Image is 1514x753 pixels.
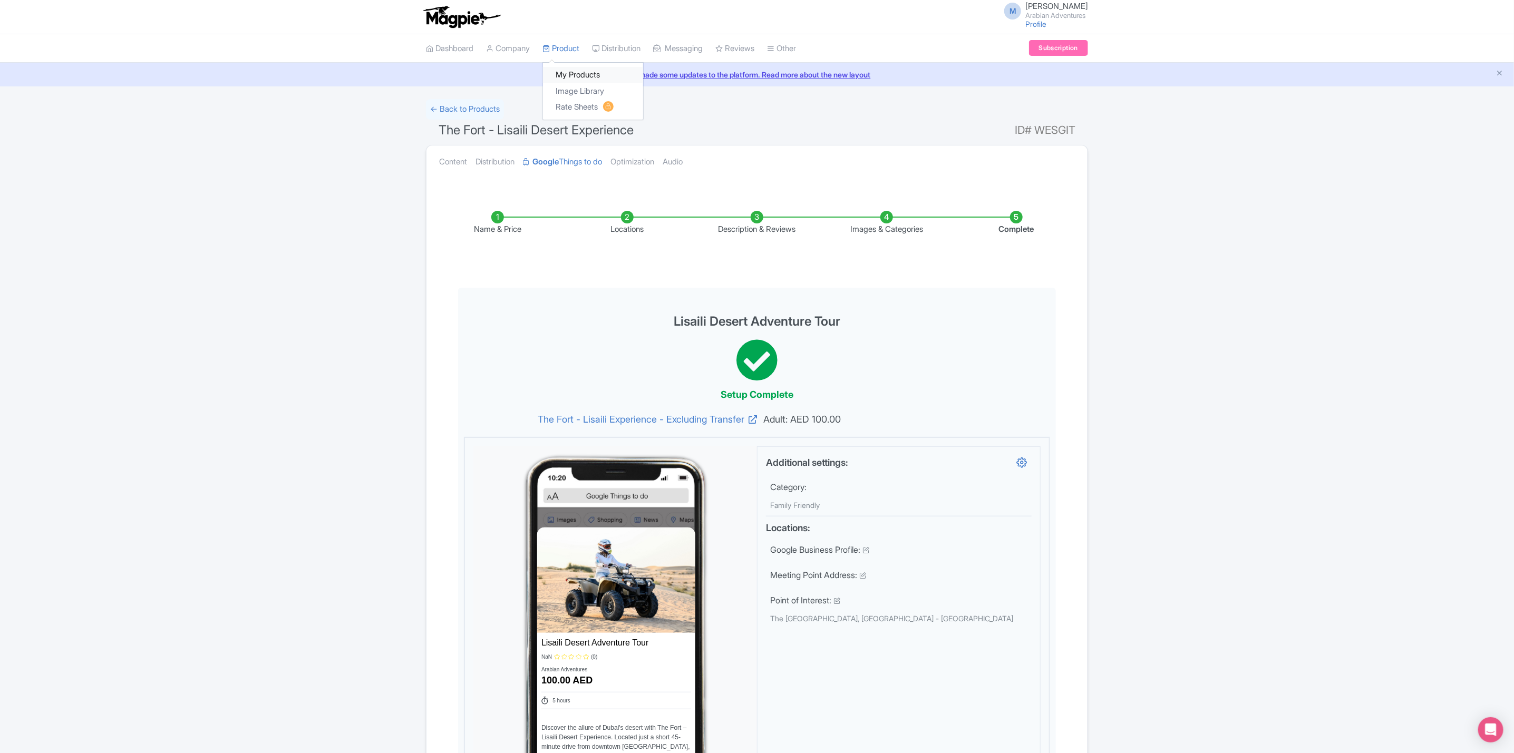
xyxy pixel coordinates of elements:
[1025,19,1046,28] a: Profile
[770,614,1013,623] span: The [GEOGRAPHIC_DATA], [GEOGRAPHIC_DATA] - [GEOGRAPHIC_DATA]
[532,156,559,168] strong: Google
[426,34,473,63] a: Dashboard
[822,211,952,236] li: Images & Categories
[770,501,820,510] span: Family Friendly
[663,145,683,179] a: Audio
[1025,12,1088,19] small: Arabian Adventures
[541,637,648,649] div: Lisaili Desert Adventure Tour
[770,569,857,581] label: Meeting Point Address:
[998,2,1088,19] a: M [PERSON_NAME] Arabian Adventures
[486,34,530,63] a: Company
[715,34,754,63] a: Reviews
[543,67,643,83] a: My Products
[766,455,848,471] label: Additional settings:
[426,99,504,120] a: ← Back to Products
[6,69,1508,80] a: We made some updates to the platform. Read more about the new layout
[721,389,793,400] span: Setup Complete
[541,673,691,688] div: 100.00 AED
[1025,1,1088,11] span: [PERSON_NAME]
[1478,717,1503,742] div: Open Intercom Messenger
[543,99,643,115] a: Rate Sheets
[541,653,552,661] div: NaN
[552,698,570,703] span: 5 hours
[592,34,640,63] a: Distribution
[474,412,757,426] a: The Fort - Lisaili Experience - Excluding Transfer
[1496,68,1503,80] button: Close announcement
[770,481,807,493] label: Category:
[1029,40,1088,56] a: Subscription
[952,211,1081,236] li: Complete
[770,543,860,556] label: Google Business Profile:
[475,145,515,179] a: Distribution
[692,211,822,236] li: Description & Reviews
[766,521,810,535] label: Locations:
[433,211,562,236] li: Name & Price
[770,594,831,607] label: Point of Interest:
[542,34,579,63] a: Product
[767,34,796,63] a: Other
[653,34,703,63] a: Messaging
[562,211,692,236] li: Locations
[610,145,654,179] a: Optimization
[1004,3,1021,19] span: M
[757,412,1040,426] span: Adult: AED 100.00
[464,315,1050,328] h3: Lisaili Desert Adventure Tour
[439,145,467,179] a: Content
[523,145,602,179] a: GoogleThings to do
[1015,120,1075,141] span: ID# WESGIT
[541,666,587,673] div: Arabian Adventures
[591,653,597,661] div: (0)
[421,5,502,28] img: logo-ab69f6fb50320c5b225c76a69d11143b.png
[439,122,634,138] span: The Fort - Lisaili Desert Experience
[543,83,643,100] a: Image Library
[537,527,695,633] img: ya3sb5fjzzvnc6dcfz7z.jpg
